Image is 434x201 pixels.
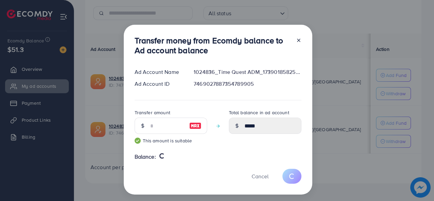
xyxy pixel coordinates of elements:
div: 7469027887354789905 [188,80,307,88]
label: Total balance in ad account [229,109,289,116]
button: Cancel [243,169,277,183]
img: guide [135,138,141,144]
div: Ad Account ID [129,80,189,88]
label: Transfer amount [135,109,170,116]
div: 1024836_Time Quest ADM_1739018582569 [188,68,307,76]
h3: Transfer money from Ecomdy balance to Ad account balance [135,36,291,55]
div: Ad Account Name [129,68,189,76]
span: Balance: [135,153,156,161]
small: This amount is suitable [135,137,207,144]
span: Cancel [252,173,269,180]
img: image [189,122,201,130]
